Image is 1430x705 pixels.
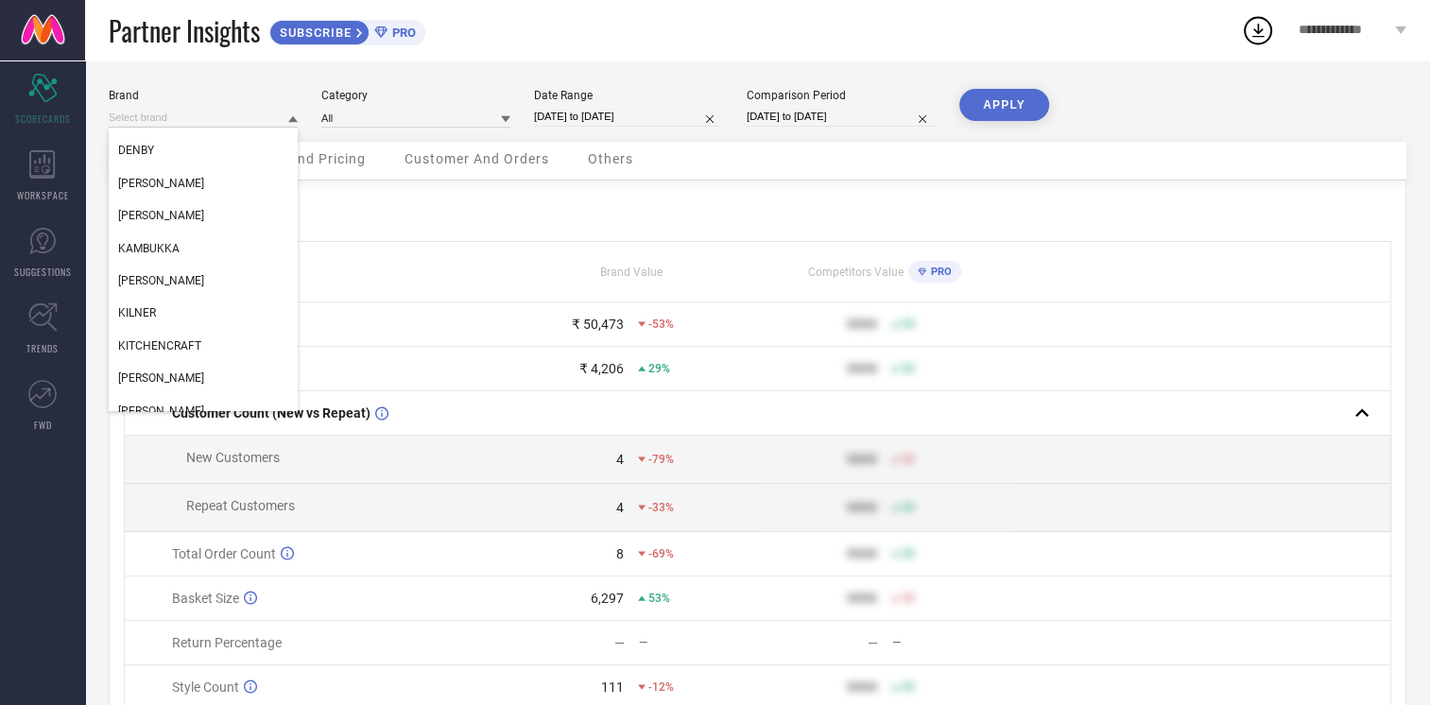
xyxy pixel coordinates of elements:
div: 9999 [847,500,877,515]
div: Open download list [1241,13,1275,47]
div: ₹ 50,473 [572,317,624,332]
div: 9999 [847,546,877,561]
div: Brand [109,89,298,102]
span: -79% [648,453,674,466]
div: 9999 [847,452,877,467]
span: [PERSON_NAME] [118,371,204,385]
span: Others [588,151,633,166]
span: Style Count [172,679,239,695]
span: Total Order Count [172,546,276,561]
span: PRO [926,266,952,278]
button: APPLY [959,89,1049,121]
span: 50 [902,362,915,375]
div: Date Range [534,89,723,102]
div: — [868,635,878,650]
span: -53% [648,318,674,331]
span: WORKSPACE [17,188,69,202]
div: — [639,636,757,649]
div: Metrics [124,195,1391,217]
div: 9999 [847,591,877,606]
div: JAMIE OLIVER [109,167,298,199]
div: JOHN BESWICK [109,199,298,232]
span: SCORECARDS [15,112,71,126]
div: DENBY [109,134,298,166]
input: Select comparison period [747,107,936,127]
span: TRENDS [26,341,59,355]
div: KEN HOM [109,265,298,297]
span: 50 [902,592,915,605]
span: KITCHENCRAFT [118,339,201,352]
div: ₹ 4,206 [579,361,624,376]
span: [PERSON_NAME] [118,274,204,287]
span: [PERSON_NAME] [118,177,204,190]
span: 50 [902,501,915,514]
div: 9999 [847,679,877,695]
span: New Customers [186,450,280,465]
div: — [614,635,625,650]
span: -33% [648,501,674,514]
div: RICHARDSON SHEFFIELD [109,395,298,440]
span: 29% [648,362,670,375]
div: KILNER [109,297,298,329]
span: Competitors Value [808,266,904,279]
span: KILNER [118,306,156,319]
div: KAMBUKKA [109,232,298,265]
a: SUBSCRIBEPRO [269,15,425,45]
span: KAMBUKKA [118,242,180,255]
div: LUIGI BORMIOLI [109,362,298,394]
span: 50 [902,318,915,331]
span: [PERSON_NAME] [118,209,204,222]
div: 4 [616,500,624,515]
span: 50 [902,547,915,560]
span: Customer And Orders [405,151,549,166]
div: 9999 [847,361,877,376]
div: 8 [616,546,624,561]
span: -12% [648,680,674,694]
span: [PERSON_NAME] [GEOGRAPHIC_DATA] [118,404,288,431]
span: 53% [648,592,670,605]
span: Return Percentage [172,635,282,650]
span: Repeat Customers [186,498,295,513]
input: Select date range [534,107,723,127]
div: 111 [601,679,624,695]
div: 6,297 [591,591,624,606]
span: PRO [388,26,416,40]
span: -69% [648,547,674,560]
div: 9999 [847,317,877,332]
span: Brand Value [600,266,663,279]
span: SUGGESTIONS [14,265,72,279]
span: Customer Count (New vs Repeat) [172,405,370,421]
div: Comparison Period [747,89,936,102]
span: FWD [34,418,52,432]
div: 4 [616,452,624,467]
span: SUBSCRIBE [270,26,356,40]
span: 50 [902,680,915,694]
div: — [892,636,1010,649]
input: Select brand [109,108,298,128]
span: Partner Insights [109,11,260,50]
span: Basket Size [172,591,239,606]
div: KITCHENCRAFT [109,330,298,362]
div: Category [321,89,510,102]
span: 50 [902,453,915,466]
span: DENBY [118,144,154,157]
